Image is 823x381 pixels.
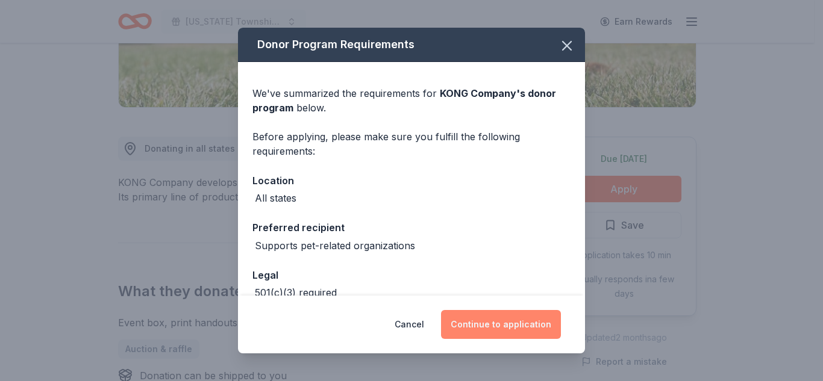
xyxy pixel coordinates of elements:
[252,129,571,158] div: Before applying, please make sure you fulfill the following requirements:
[238,28,585,62] div: Donor Program Requirements
[252,220,571,235] div: Preferred recipient
[441,310,561,339] button: Continue to application
[255,191,296,205] div: All states
[255,238,415,253] div: Supports pet-related organizations
[255,285,337,300] div: 501(c)(3) required
[395,310,424,339] button: Cancel
[252,267,571,283] div: Legal
[252,86,571,115] div: We've summarized the requirements for below.
[252,173,571,188] div: Location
